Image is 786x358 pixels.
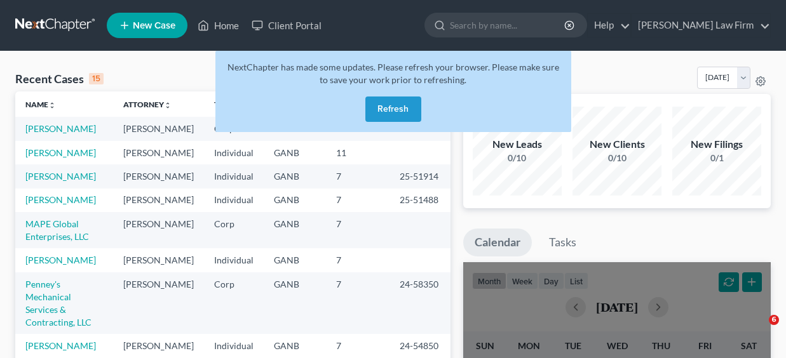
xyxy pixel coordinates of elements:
[113,117,204,140] td: [PERSON_NAME]
[89,73,104,84] div: 15
[204,248,264,272] td: Individual
[538,229,588,256] a: Tasks
[264,189,326,212] td: GANB
[573,152,661,164] div: 0/10
[365,96,421,122] button: Refresh
[25,194,96,205] a: [PERSON_NAME]
[15,71,104,86] div: Recent Cases
[463,229,532,256] a: Calendar
[25,255,96,265] a: [PERSON_NAME]
[25,218,89,242] a: MAPE Global Enterprises, LLC
[25,340,96,351] a: [PERSON_NAME]
[390,189,451,212] td: 25-51488
[113,272,204,334] td: [PERSON_NAME]
[326,212,390,248] td: 7
[264,141,326,164] td: GANB
[204,141,264,164] td: Individual
[326,334,390,357] td: 7
[113,189,204,212] td: [PERSON_NAME]
[113,248,204,272] td: [PERSON_NAME]
[113,212,204,248] td: [PERSON_NAME]
[123,100,172,109] a: Attorneyunfold_more
[264,212,326,248] td: GANB
[450,13,566,37] input: Search by name...
[25,123,96,134] a: [PERSON_NAME]
[25,147,96,158] a: [PERSON_NAME]
[264,248,326,272] td: GANB
[204,272,264,334] td: Corp
[214,100,241,109] a: Typeunfold_more
[390,334,451,357] td: 24-54850
[204,189,264,212] td: Individual
[245,14,328,37] a: Client Portal
[227,62,559,85] span: NextChapter has made some updates. Please refresh your browser. Please make sure to save your wor...
[672,152,761,164] div: 0/1
[326,141,390,164] td: 11
[326,164,390,188] td: 7
[191,14,245,37] a: Home
[204,117,264,140] td: Corp
[164,102,172,109] i: unfold_more
[473,152,562,164] div: 0/10
[25,279,91,328] a: Penney's Mechanical Services & Contracting, LLC
[133,21,175,30] span: New Case
[25,100,56,109] a: Nameunfold_more
[264,334,326,357] td: GANB
[48,102,56,109] i: unfold_more
[588,14,630,37] a: Help
[25,171,96,182] a: [PERSON_NAME]
[113,141,204,164] td: [PERSON_NAME]
[204,334,264,357] td: Individual
[204,212,264,248] td: Corp
[326,248,390,272] td: 7
[390,272,451,334] td: 24-58350
[672,137,761,152] div: New Filings
[326,272,390,334] td: 7
[769,315,779,325] span: 6
[264,164,326,188] td: GANB
[264,272,326,334] td: GANB
[573,137,661,152] div: New Clients
[113,164,204,188] td: [PERSON_NAME]
[632,14,770,37] a: [PERSON_NAME] Law Firm
[204,164,264,188] td: Individual
[390,164,451,188] td: 25-51914
[113,334,204,357] td: [PERSON_NAME]
[743,315,773,345] iframe: Intercom live chat
[473,137,562,152] div: New Leads
[326,189,390,212] td: 7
